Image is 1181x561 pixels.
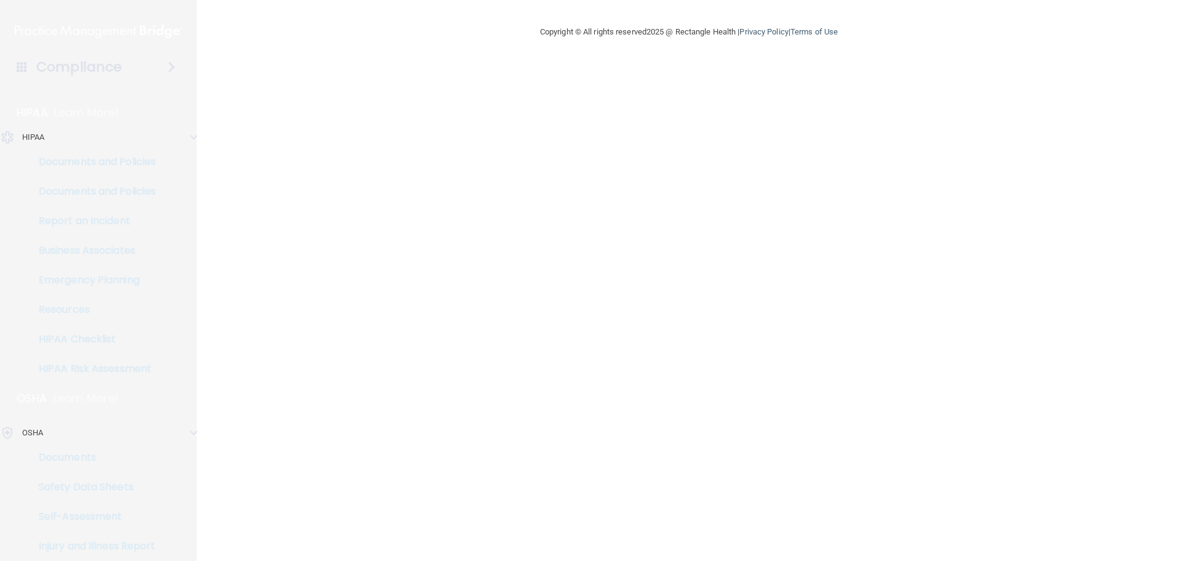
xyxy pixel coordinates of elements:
p: Learn More! [54,391,119,406]
p: HIPAA Risk Assessment [8,363,176,375]
a: Privacy Policy [739,27,788,36]
p: Documents [8,451,176,464]
p: Resources [8,304,176,316]
img: PMB logo [15,19,182,44]
p: HIPAA [17,105,48,120]
div: Copyright © All rights reserved 2025 @ Rectangle Health | | [464,12,913,52]
p: Documents and Policies [8,156,176,168]
p: Self-Assessment [8,511,176,523]
p: OSHA [17,391,47,406]
p: HIPAA Checklist [8,333,176,345]
h4: Compliance [36,59,122,76]
p: Safety Data Sheets [8,481,176,493]
p: Learn More! [54,105,119,120]
p: HIPAA [22,130,45,145]
p: Injury and Illness Report [8,540,176,552]
a: Terms of Use [790,27,838,36]
p: Emergency Planning [8,274,176,286]
p: Business Associates [8,244,176,257]
p: Documents and Policies [8,185,176,198]
p: Report an Incident [8,215,176,227]
p: OSHA [22,426,43,440]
